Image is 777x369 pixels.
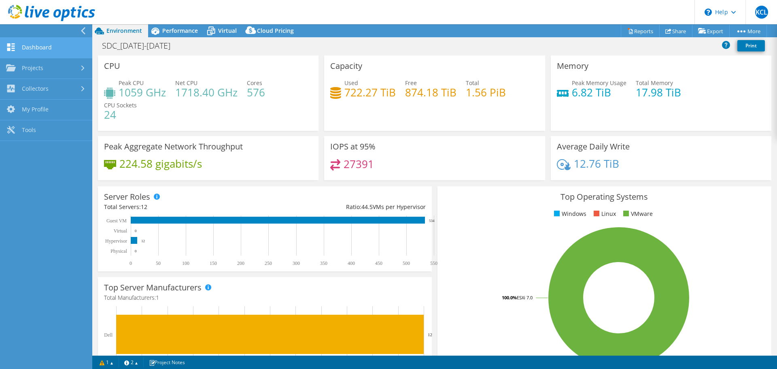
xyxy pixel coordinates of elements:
span: 44.5 [361,203,373,211]
h4: 17.98 TiB [636,88,681,97]
text: 534 [429,219,435,223]
a: 2 [119,357,144,367]
text: Virtual [114,228,127,234]
text: 350 [320,260,327,266]
text: Guest VM [106,218,127,224]
span: KCL [755,6,768,19]
li: Linux [592,209,616,218]
a: Project Notes [143,357,191,367]
text: Physical [110,248,127,254]
h3: Capacity [330,62,362,70]
a: Share [659,25,692,37]
text: 12 [141,239,145,243]
h4: 1.56 PiB [466,88,506,97]
a: 1 [94,357,119,367]
text: 0 [129,260,132,266]
span: Peak CPU [119,79,144,87]
span: 12 [141,203,147,211]
span: Free [405,79,417,87]
span: CPU Sockets [104,101,137,109]
h3: Memory [557,62,588,70]
h1: SDC_[DATE]-[DATE] [98,41,183,50]
text: 400 [348,260,355,266]
a: Export [692,25,730,37]
tspan: ESXi 7.0 [517,294,533,301]
text: 0 [135,229,137,233]
h4: 874.18 TiB [405,88,456,97]
h3: Top Operating Systems [444,192,765,201]
text: 200 [237,260,244,266]
text: Dell [104,332,113,338]
h3: IOPS at 95% [330,142,376,151]
text: 0 [135,249,137,253]
text: 450 [375,260,382,266]
text: 100 [182,260,189,266]
div: Ratio: VMs per Hypervisor [265,203,425,211]
span: Used [344,79,358,87]
h3: Average Daily Write [557,142,630,151]
span: Total Memory [636,79,673,87]
h4: 1718.40 GHz [175,88,238,97]
h4: 722.27 TiB [344,88,396,97]
h4: 224.58 gigabits/s [119,159,202,168]
h3: Top Server Manufacturers [104,283,202,292]
h4: 12.76 TiB [574,159,619,168]
a: More [729,25,767,37]
span: Cores [247,79,262,87]
text: 50 [156,260,161,266]
text: 250 [265,260,272,266]
span: Peak Memory Usage [572,79,626,87]
h3: Server Roles [104,192,150,201]
span: Net CPU [175,79,197,87]
text: 300 [293,260,300,266]
h4: 6.82 TiB [572,88,626,97]
div: Total Servers: [104,203,265,211]
span: Environment [106,27,142,34]
h4: 1059 GHz [119,88,166,97]
text: 500 [403,260,410,266]
text: 550 [430,260,437,266]
text: 12 [428,332,432,337]
h4: 27391 [344,160,374,169]
span: Total [466,79,479,87]
svg: \n [705,9,712,16]
text: Hypervisor [105,238,127,244]
li: VMware [621,209,653,218]
span: Cloud Pricing [257,27,294,34]
tspan: 100.0% [502,294,517,301]
span: Virtual [218,27,237,34]
h4: 24 [104,110,137,119]
a: Reports [621,25,660,37]
span: Performance [162,27,198,34]
a: Print [737,40,765,51]
h4: Total Manufacturers: [104,293,426,302]
h3: Peak Aggregate Network Throughput [104,142,243,151]
text: 150 [210,260,217,266]
h4: 576 [247,88,265,97]
li: Windows [552,209,586,218]
span: 1 [156,294,159,301]
h3: CPU [104,62,120,70]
